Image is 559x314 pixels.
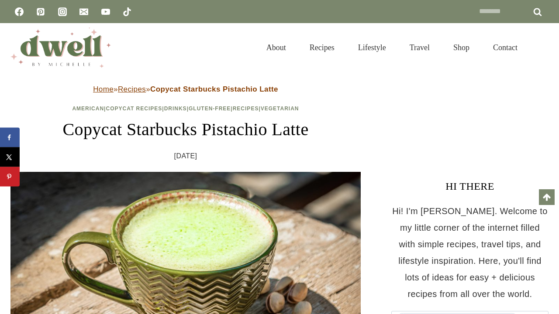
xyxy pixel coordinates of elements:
[10,116,361,143] h1: Copycat Starbucks Pistachio Latte
[298,32,346,63] a: Recipes
[72,106,299,112] span: | | | | |
[255,32,298,63] a: About
[442,32,481,63] a: Shop
[10,27,111,68] img: DWELL by michelle
[233,106,259,112] a: Recipes
[481,32,529,63] a: Contact
[75,3,93,20] a: Email
[93,85,114,93] a: Home
[118,85,146,93] a: Recipes
[10,3,28,20] a: Facebook
[398,32,442,63] a: Travel
[106,106,162,112] a: Copycat Recipes
[32,3,49,20] a: Pinterest
[72,106,104,112] a: American
[189,106,231,112] a: Gluten-Free
[174,150,197,163] time: [DATE]
[391,203,549,302] p: Hi! I'm [PERSON_NAME]. Welcome to my little corner of the internet filled with simple recipes, tr...
[539,189,555,205] a: Scroll to top
[164,106,187,112] a: Drinks
[97,3,114,20] a: YouTube
[255,32,529,63] nav: Primary Navigation
[54,3,71,20] a: Instagram
[534,40,549,55] button: View Search Form
[93,85,278,93] span: » »
[118,3,136,20] a: TikTok
[150,85,278,93] strong: Copycat Starbucks Pistachio Latte
[391,178,549,194] h3: HI THERE
[346,32,398,63] a: Lifestyle
[261,106,299,112] a: Vegetarian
